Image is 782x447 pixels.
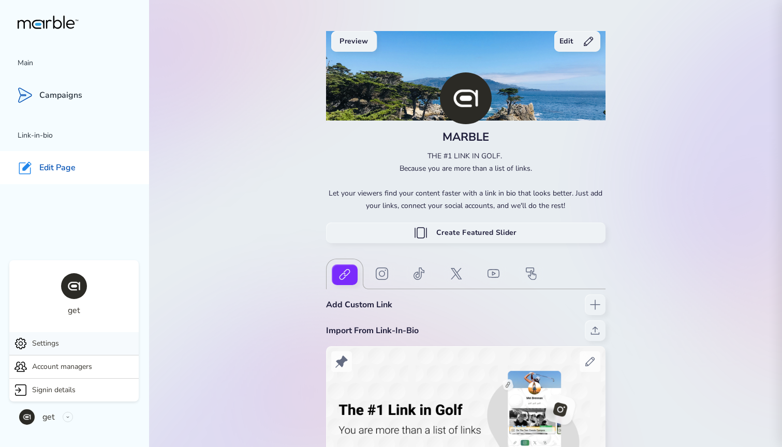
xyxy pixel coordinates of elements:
[326,222,606,243] button: Create Featured Slider
[340,35,368,48] h4: Preview
[331,31,377,52] button: Preview
[326,150,606,212] p: THE #1 LINK IN GOLF. Because you are more than a list of links. Let your viewers find your conten...
[32,337,59,350] p: Settings
[42,411,55,423] p: get
[39,90,82,101] p: Campaigns
[18,129,149,142] p: Link-in-bio
[68,304,80,317] p: get
[32,384,76,396] p: Signin details
[32,361,92,373] p: Account managers
[554,31,600,52] button: Edit
[18,57,149,69] p: Main
[436,227,517,239] h4: Create Featured Slider
[326,299,559,311] h3: Add custom link
[326,324,559,337] h3: Import from link-in-bio
[442,129,489,145] h2: MARBLE
[559,35,573,48] h4: Edit
[39,162,76,173] p: Edit Page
